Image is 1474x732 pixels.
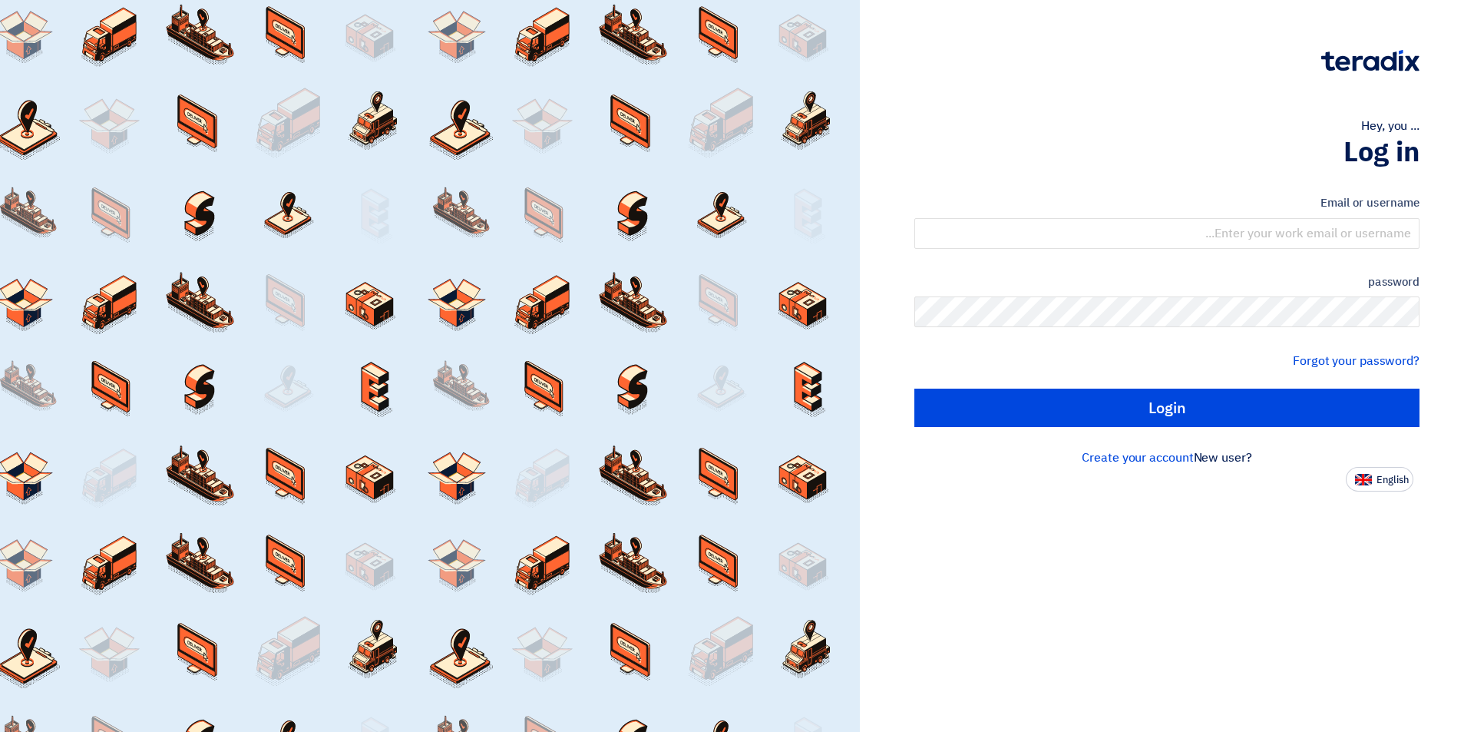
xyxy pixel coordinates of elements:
[914,218,1419,249] input: Enter your work email or username...
[1361,117,1419,135] font: Hey, you ...
[1346,467,1413,492] button: English
[1194,449,1252,467] font: New user?
[1321,50,1419,71] img: Teradix logo
[1377,472,1409,487] font: English
[1355,474,1372,485] img: en-US.png
[1320,194,1419,211] font: Email or username
[1082,449,1193,467] a: Create your account
[1343,131,1419,173] font: Log in
[1293,352,1419,370] a: Forgot your password?
[914,389,1419,427] input: Login
[1368,273,1419,290] font: password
